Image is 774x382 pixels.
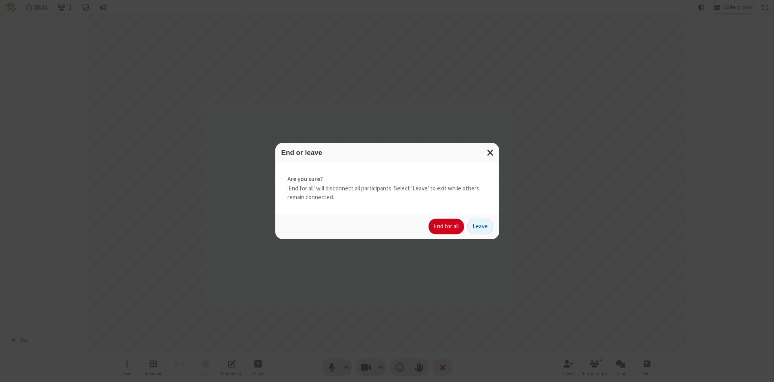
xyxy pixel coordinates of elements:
[275,163,499,214] div: 'End for all' will disconnect all participants. Select 'Leave' to exit while others remain connec...
[467,219,493,235] button: Leave
[429,219,464,235] button: End for all
[281,149,493,157] h3: End or leave
[287,175,487,184] strong: Are you sure?
[482,143,499,163] button: Close modal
